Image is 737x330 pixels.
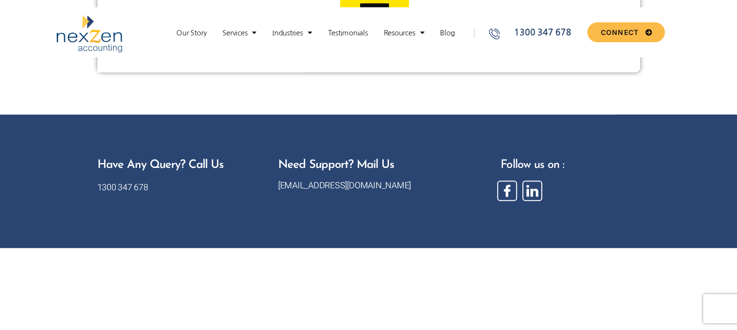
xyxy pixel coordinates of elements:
h2: Follow us on : [501,158,638,172]
h2: Need Support? Mail Us [278,158,491,172]
span: CONNECT [600,29,639,36]
a: Our Story [172,28,211,38]
a: Testimonials [323,28,372,38]
a: [EMAIL_ADDRESS][DOMAIN_NAME] [278,179,411,192]
a: Resources [379,28,429,38]
a: Blog [435,28,459,38]
span: 1300 347 678 [512,26,571,39]
h2: Have Any Query? Call Us [97,158,268,172]
a: CONNECT [587,22,664,42]
a: Services [218,28,261,38]
p: 1300 347 678 [97,180,268,196]
a: 1300 347 678 [488,26,584,39]
nav: Menu [162,28,469,38]
a: Industries [267,28,316,38]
